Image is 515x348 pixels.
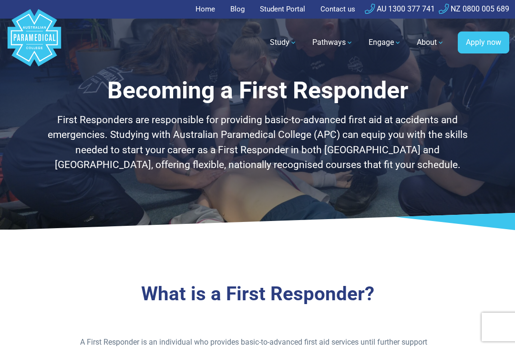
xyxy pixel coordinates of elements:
[307,29,359,56] a: Pathways
[363,29,407,56] a: Engage
[439,4,509,13] a: NZ 0800 005 689
[43,283,472,306] h2: What is a First Responder?
[6,19,63,67] a: Australian Paramedical College
[458,32,509,53] a: Apply now
[43,113,472,172] p: First Responders are responsible for providing basic-to-advanced first aid at accidents and emerg...
[43,76,472,105] h1: Becoming a First Responder
[365,4,435,13] a: AU 1300 377 741
[264,29,303,56] a: Study
[411,29,450,56] a: About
